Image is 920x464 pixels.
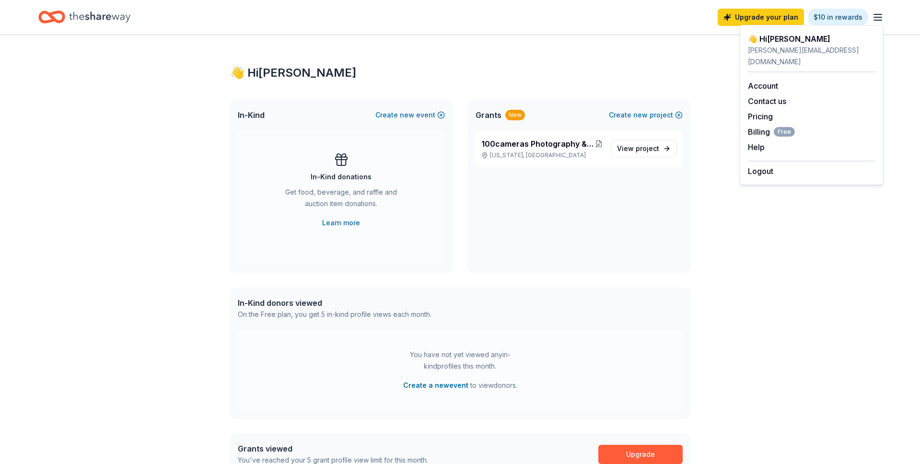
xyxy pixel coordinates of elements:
[748,126,795,138] span: Billing
[774,127,795,137] span: Free
[481,138,595,150] span: 100cameras Photography & Social Emotional Programming for Youth
[748,81,778,91] a: Account
[375,109,445,121] button: Createnewevent
[400,349,520,372] div: You have not yet viewed any in-kind profiles this month.
[481,151,603,159] p: [US_STATE], [GEOGRAPHIC_DATA]
[808,9,868,26] a: $10 in rewards
[748,126,795,138] button: BillingFree
[611,140,677,157] a: View project
[238,297,431,309] div: In-Kind donors viewed
[238,109,265,121] span: In-Kind
[322,217,360,229] a: Learn more
[609,109,683,121] button: Createnewproject
[617,143,659,154] span: View
[403,380,517,391] span: to view donors .
[505,110,525,120] div: New
[748,45,875,68] div: [PERSON_NAME][EMAIL_ADDRESS][DOMAIN_NAME]
[748,95,786,107] button: Contact us
[38,6,130,28] a: Home
[238,309,431,320] div: On the Free plan, you get 5 in-kind profile views each month.
[633,109,648,121] span: new
[400,109,414,121] span: new
[476,109,501,121] span: Grants
[748,141,765,153] button: Help
[636,144,659,152] span: project
[718,9,804,26] a: Upgrade your plan
[238,443,428,454] div: Grants viewed
[311,171,372,183] div: In-Kind donations
[748,33,875,45] div: 👋 Hi [PERSON_NAME]
[748,165,773,177] button: Logout
[403,380,468,391] button: Create a newevent
[598,445,683,464] a: Upgrade
[276,186,407,213] div: Get food, beverage, and raffle and auction item donations.
[748,112,773,121] a: Pricing
[230,65,690,81] div: 👋 Hi [PERSON_NAME]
